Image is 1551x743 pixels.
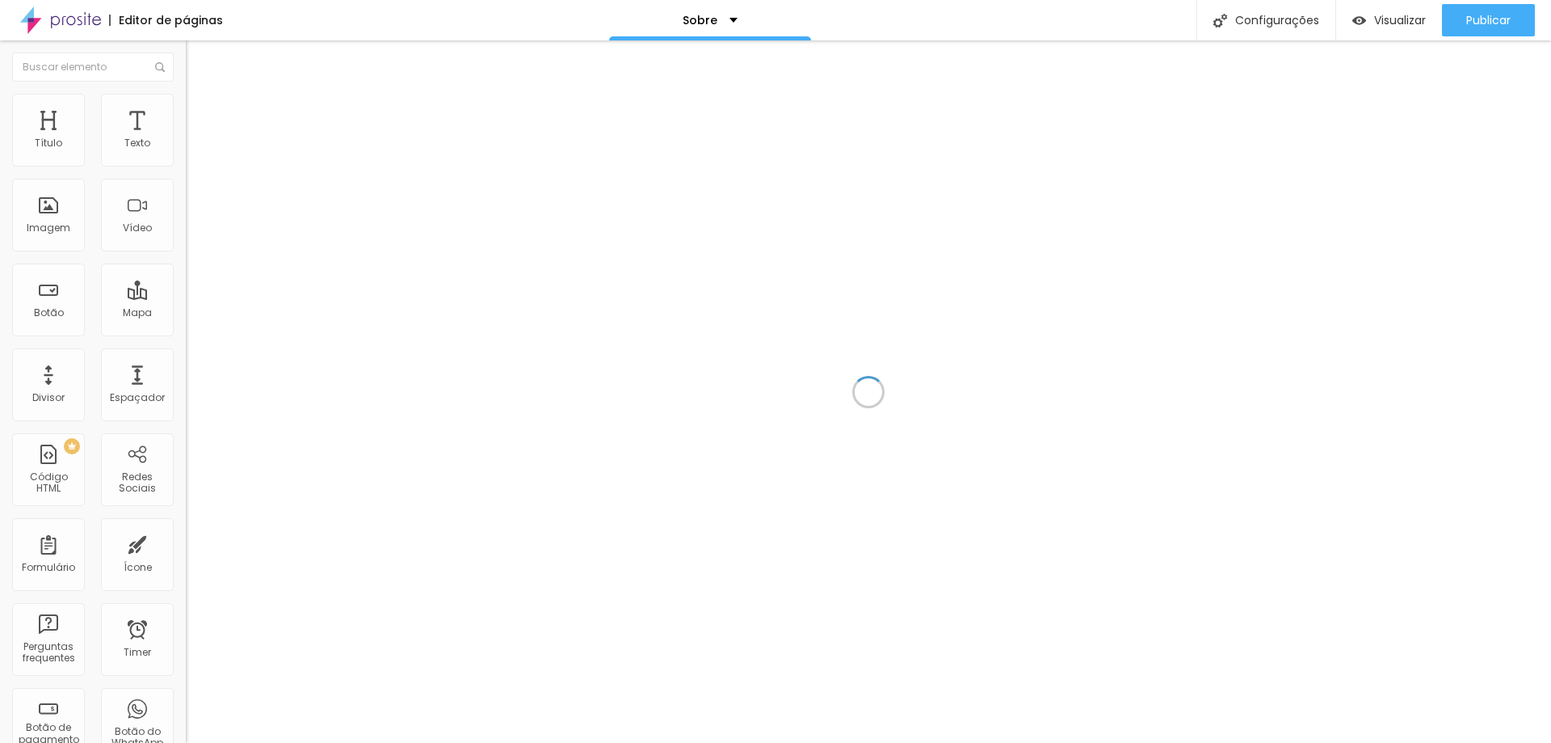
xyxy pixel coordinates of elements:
div: Timer [124,647,151,658]
img: Icone [155,62,165,72]
div: Perguntas frequentes [16,641,80,665]
div: Redes Sociais [105,471,169,495]
div: Espaçador [110,392,165,403]
div: Vídeo [123,222,152,234]
div: Texto [124,137,150,149]
div: Código HTML [16,471,80,495]
button: Visualizar [1336,4,1442,36]
span: Visualizar [1374,14,1426,27]
p: Sobre [683,15,717,26]
div: Formulário [22,562,75,573]
div: Ícone [124,562,152,573]
div: Título [35,137,62,149]
div: Botão [34,307,64,319]
button: Publicar [1442,4,1535,36]
div: Mapa [123,307,152,319]
input: Buscar elemento [12,53,174,82]
div: Editor de páginas [109,15,223,26]
span: Publicar [1466,14,1511,27]
img: view-1.svg [1352,14,1366,27]
div: Divisor [32,392,65,403]
div: Imagem [27,222,70,234]
img: Icone [1213,14,1227,27]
